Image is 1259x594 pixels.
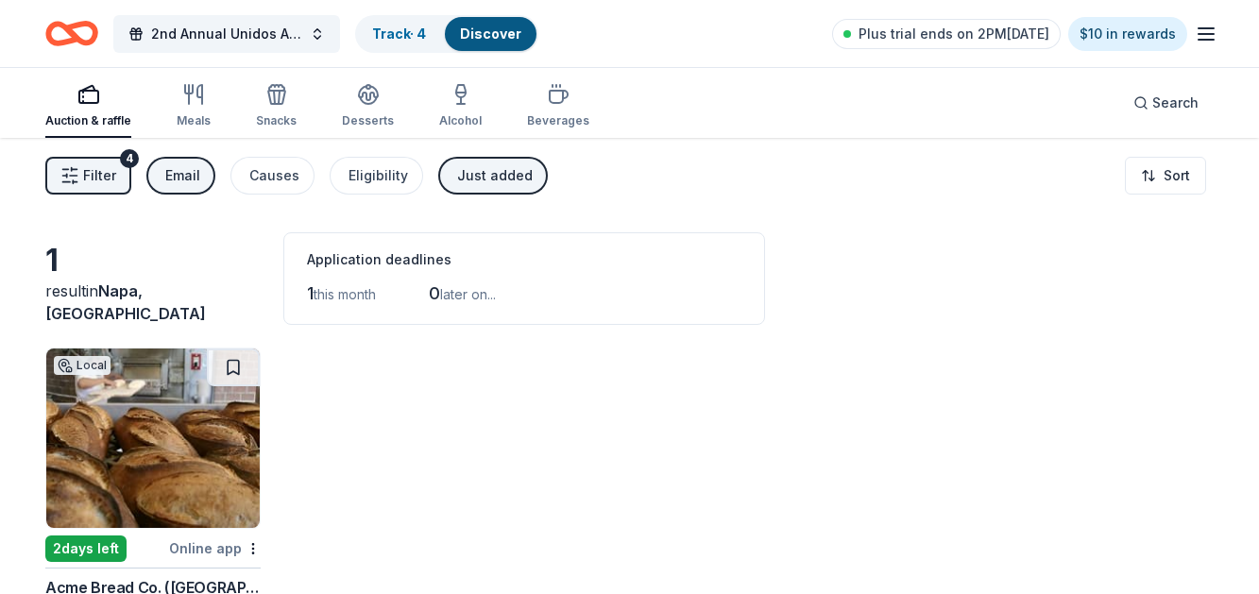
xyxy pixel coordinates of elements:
[165,164,200,187] div: Email
[45,242,261,280] div: 1
[83,164,116,187] span: Filter
[527,113,589,128] div: Beverages
[151,23,302,45] span: 2nd Annual Unidos Auction & Gala
[355,15,538,53] button: Track· 4Discover
[45,113,131,128] div: Auction & raffle
[439,113,482,128] div: Alcohol
[249,164,299,187] div: Causes
[45,535,127,562] div: 2 days left
[832,19,1061,49] a: Plus trial ends on 2PM[DATE]
[439,76,482,138] button: Alcohol
[460,25,521,42] a: Discover
[440,286,496,302] span: later on...
[307,248,741,271] div: Application deadlines
[1118,84,1214,122] button: Search
[342,113,394,128] div: Desserts
[45,280,261,325] div: result
[46,348,260,528] img: Image for Acme Bread Co. (East Bay/North Bay)
[330,157,423,195] button: Eligibility
[859,23,1049,45] span: Plus trial ends on 2PM[DATE]
[230,157,315,195] button: Causes
[54,356,111,375] div: Local
[256,76,297,138] button: Snacks
[438,157,548,195] button: Just added
[45,281,206,323] span: in
[307,283,314,303] span: 1
[1068,17,1187,51] a: $10 in rewards
[1125,157,1206,195] button: Sort
[120,149,139,168] div: 4
[314,286,376,302] span: this month
[113,15,340,53] button: 2nd Annual Unidos Auction & Gala
[45,76,131,138] button: Auction & raffle
[429,283,440,303] span: 0
[349,164,408,187] div: Eligibility
[45,281,206,323] span: Napa, [GEOGRAPHIC_DATA]
[256,113,297,128] div: Snacks
[1164,164,1190,187] span: Sort
[342,76,394,138] button: Desserts
[45,11,98,56] a: Home
[372,25,426,42] a: Track· 4
[146,157,215,195] button: Email
[177,113,211,128] div: Meals
[169,536,261,560] div: Online app
[457,164,533,187] div: Just added
[527,76,589,138] button: Beverages
[1152,92,1199,114] span: Search
[177,76,211,138] button: Meals
[45,157,131,195] button: Filter4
